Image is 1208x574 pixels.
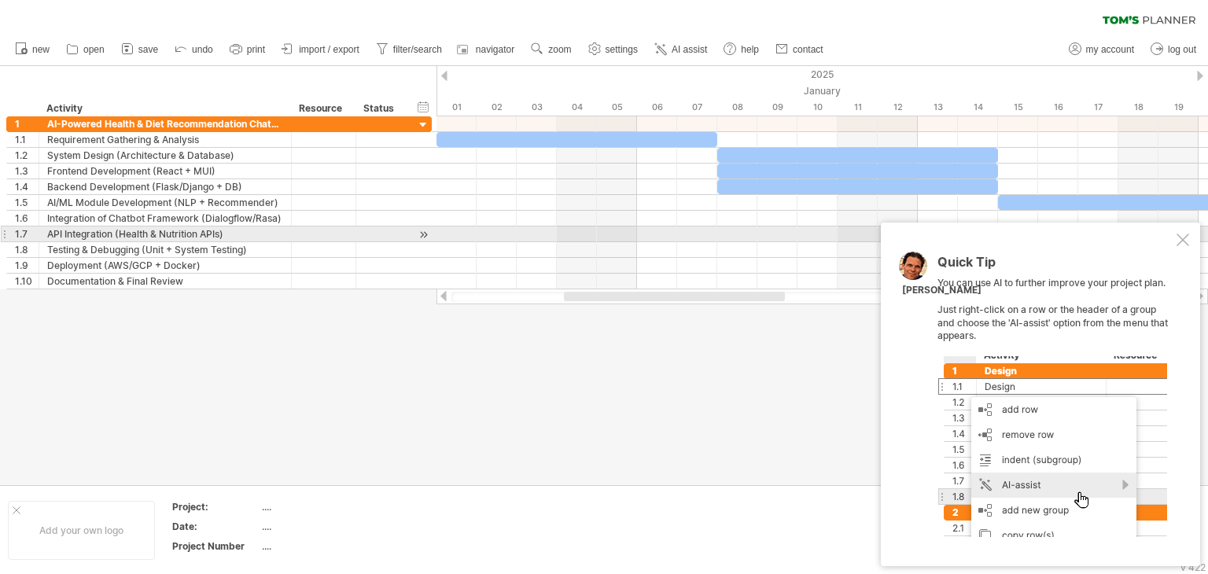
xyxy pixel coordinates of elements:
div: Frontend Development (React + MUI) [47,164,283,178]
span: help [741,44,759,55]
a: zoom [527,39,576,60]
div: AI/ML Module Development (NLP + Recommender) [47,195,283,210]
div: Friday, 10 January 2025 [797,99,838,116]
div: Friday, 17 January 2025 [1078,99,1118,116]
a: print [226,39,270,60]
div: Tuesday, 7 January 2025 [677,99,717,116]
a: undo [171,39,218,60]
div: Tuesday, 14 January 2025 [958,99,998,116]
div: 1.2 [15,148,39,163]
div: Quick Tip [937,256,1173,277]
div: 1.10 [15,274,39,289]
div: Wednesday, 1 January 2025 [436,99,477,116]
span: filter/search [393,44,442,55]
div: 1.7 [15,226,39,241]
span: import / export [299,44,359,55]
div: Thursday, 16 January 2025 [1038,99,1078,116]
div: 1.5 [15,195,39,210]
span: print [247,44,265,55]
span: open [83,44,105,55]
a: filter/search [372,39,447,60]
div: Status [363,101,398,116]
div: .... [262,500,394,513]
div: Wednesday, 8 January 2025 [717,99,757,116]
a: my account [1065,39,1139,60]
div: v 422 [1180,561,1206,573]
a: new [11,39,54,60]
div: 1 [15,116,39,131]
a: log out [1147,39,1201,60]
div: Testing & Debugging (Unit + System Testing) [47,242,283,257]
div: Monday, 6 January 2025 [637,99,677,116]
div: API Integration (Health & Nutrition APIs) [47,226,283,241]
div: System Design (Architecture & Database) [47,148,283,163]
div: 1.3 [15,164,39,178]
div: Wednesday, 15 January 2025 [998,99,1038,116]
div: .... [262,539,394,553]
div: Backend Development (Flask/Django + DB) [47,179,283,194]
div: 1.4 [15,179,39,194]
div: [PERSON_NAME] [902,284,981,297]
div: Integration of Chatbot Framework (Dialogflow/Rasa) [47,211,283,226]
div: Activity [46,101,282,116]
div: 1.6 [15,211,39,226]
div: scroll to activity [416,226,431,243]
a: save [117,39,163,60]
a: settings [584,39,643,60]
div: Sunday, 12 January 2025 [878,99,918,116]
div: Friday, 3 January 2025 [517,99,557,116]
span: settings [606,44,638,55]
div: AI-Powered Health & Diet Recommendation Chatbot [47,116,283,131]
a: contact [772,39,828,60]
span: AI assist [672,44,707,55]
span: undo [192,44,213,55]
a: navigator [455,39,519,60]
div: Thursday, 2 January 2025 [477,99,517,116]
div: Sunday, 5 January 2025 [597,99,637,116]
span: contact [793,44,823,55]
div: Sunday, 19 January 2025 [1158,99,1199,116]
div: .... [262,520,394,533]
a: help [720,39,764,60]
div: 1.1 [15,132,39,147]
a: open [62,39,109,60]
a: AI assist [650,39,712,60]
span: log out [1168,44,1196,55]
div: Project: [172,500,259,513]
span: new [32,44,50,55]
div: Deployment (AWS/GCP + Docker) [47,258,283,273]
div: Add your own logo [8,501,155,560]
div: Documentation & Final Review [47,274,283,289]
span: my account [1086,44,1134,55]
div: Saturday, 4 January 2025 [557,99,597,116]
span: save [138,44,158,55]
div: Resource [299,101,347,116]
a: import / export [278,39,364,60]
div: Saturday, 11 January 2025 [838,99,878,116]
div: 1.9 [15,258,39,273]
div: Saturday, 18 January 2025 [1118,99,1158,116]
div: Monday, 13 January 2025 [918,99,958,116]
div: Requirement Gathering & Analysis [47,132,283,147]
div: Project Number [172,539,259,553]
span: zoom [548,44,571,55]
span: navigator [476,44,514,55]
div: Date: [172,520,259,533]
div: Thursday, 9 January 2025 [757,99,797,116]
div: 1.8 [15,242,39,257]
div: You can use AI to further improve your project plan. Just right-click on a row or the header of a... [937,256,1173,537]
